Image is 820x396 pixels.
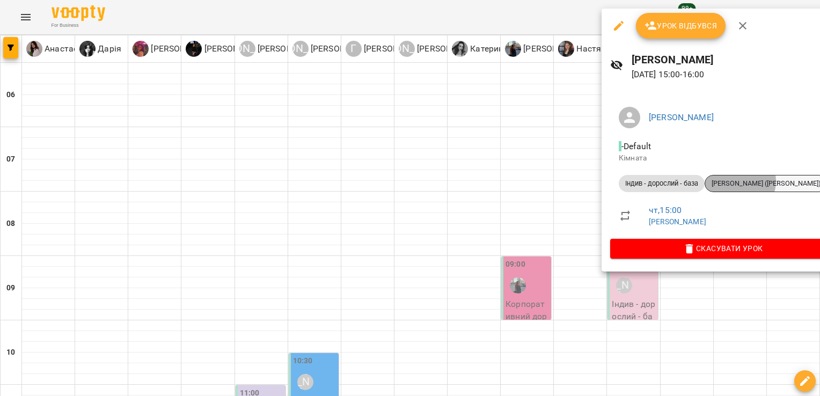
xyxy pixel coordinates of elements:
span: - Default [619,141,653,151]
span: Урок відбувся [645,19,717,32]
a: чт , 15:00 [649,205,682,215]
button: Урок відбувся [636,13,726,39]
a: [PERSON_NAME] [649,217,706,226]
a: [PERSON_NAME] [649,112,714,122]
span: Індив - дорослий - база [619,179,705,188]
